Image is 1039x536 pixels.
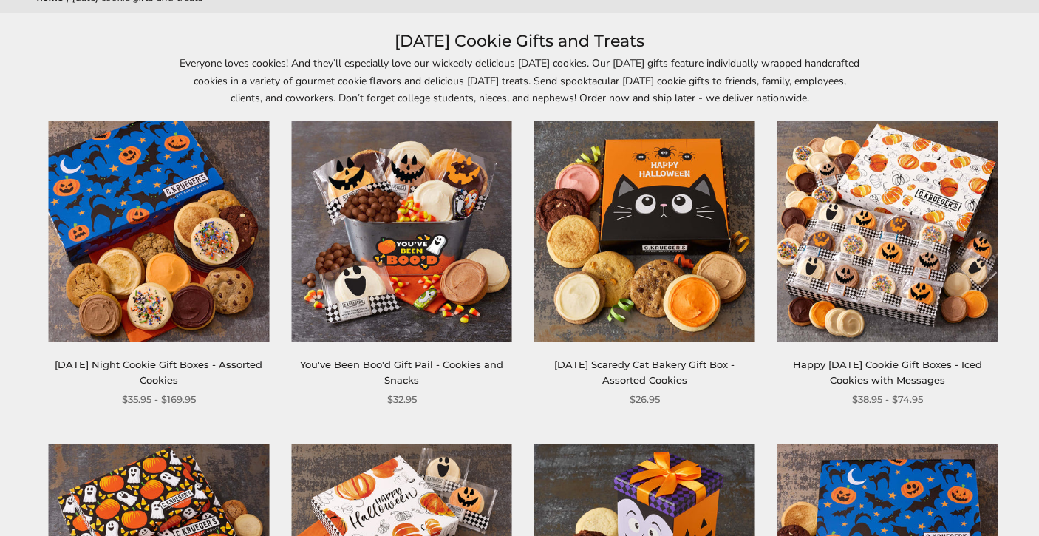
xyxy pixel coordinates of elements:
[12,480,154,524] iframe: Sign Up via Text for Offers
[852,392,923,407] span: $38.95 - $74.95
[793,359,982,386] a: Happy [DATE] Cookie Gift Boxes - Iced Cookies with Messages
[300,359,503,386] a: You've Been Boo'd Gift Pail - Cookies and Snacks
[534,121,755,342] img: Halloween Scaredy Cat Bakery Gift Box - Assorted Cookies
[291,121,512,342] img: You've Been Boo'd Gift Pail - Cookies and Snacks
[387,392,417,407] span: $32.95
[777,121,998,342] img: Happy Halloween Cookie Gift Boxes - Iced Cookies with Messages
[48,121,269,342] img: Halloween Night Cookie Gift Boxes - Assorted Cookies
[180,55,859,106] p: Everyone loves cookies! And they’ll especially love our wickedly delicious [DATE] cookies. Our [D...
[55,359,262,386] a: [DATE] Night Cookie Gift Boxes - Assorted Cookies
[59,28,980,55] h1: [DATE] Cookie Gifts and Treats
[554,359,735,386] a: [DATE] Scaredy Cat Bakery Gift Box - Assorted Cookies
[122,392,196,407] span: $35.95 - $169.95
[630,392,660,407] span: $26.95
